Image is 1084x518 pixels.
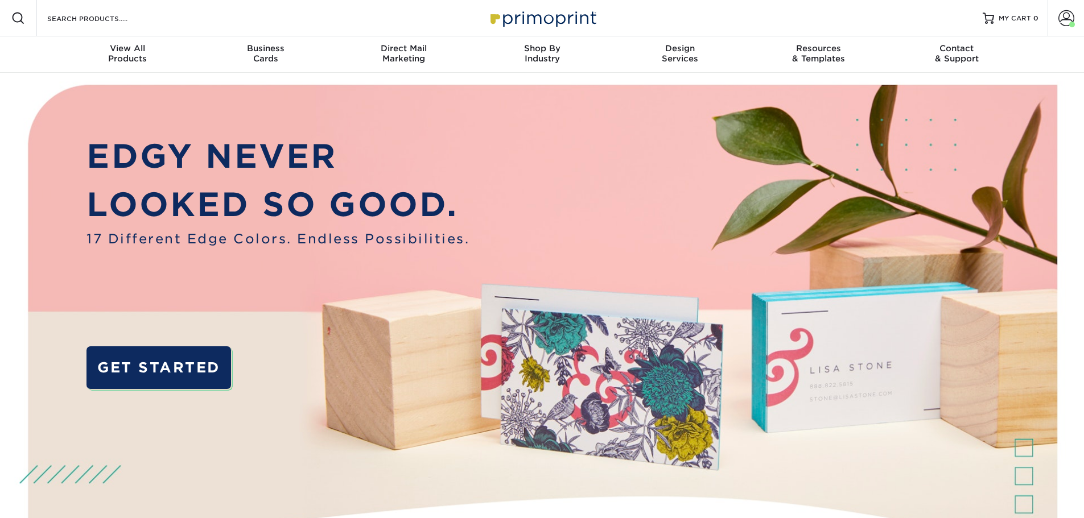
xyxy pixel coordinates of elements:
span: View All [59,43,197,53]
a: BusinessCards [196,36,335,73]
div: & Support [888,43,1026,64]
p: LOOKED SO GOOD. [86,180,469,229]
p: EDGY NEVER [86,132,469,181]
span: Resources [749,43,888,53]
a: Resources& Templates [749,36,888,73]
a: Contact& Support [888,36,1026,73]
span: Design [611,43,749,53]
a: GET STARTED [86,346,230,389]
div: Cards [196,43,335,64]
span: 17 Different Edge Colors. Endless Possibilities. [86,229,469,248]
span: Contact [888,43,1026,53]
div: Marketing [335,43,473,64]
div: Services [611,43,749,64]
div: & Templates [749,43,888,64]
a: View AllProducts [59,36,197,73]
a: DesignServices [611,36,749,73]
div: Products [59,43,197,64]
span: Direct Mail [335,43,473,53]
a: Direct MailMarketing [335,36,473,73]
img: Primoprint [485,6,599,30]
span: MY CART [999,14,1031,23]
span: 0 [1033,14,1038,22]
span: Shop By [473,43,611,53]
a: Shop ByIndustry [473,36,611,73]
input: SEARCH PRODUCTS..... [46,11,157,25]
div: Industry [473,43,611,64]
span: Business [196,43,335,53]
